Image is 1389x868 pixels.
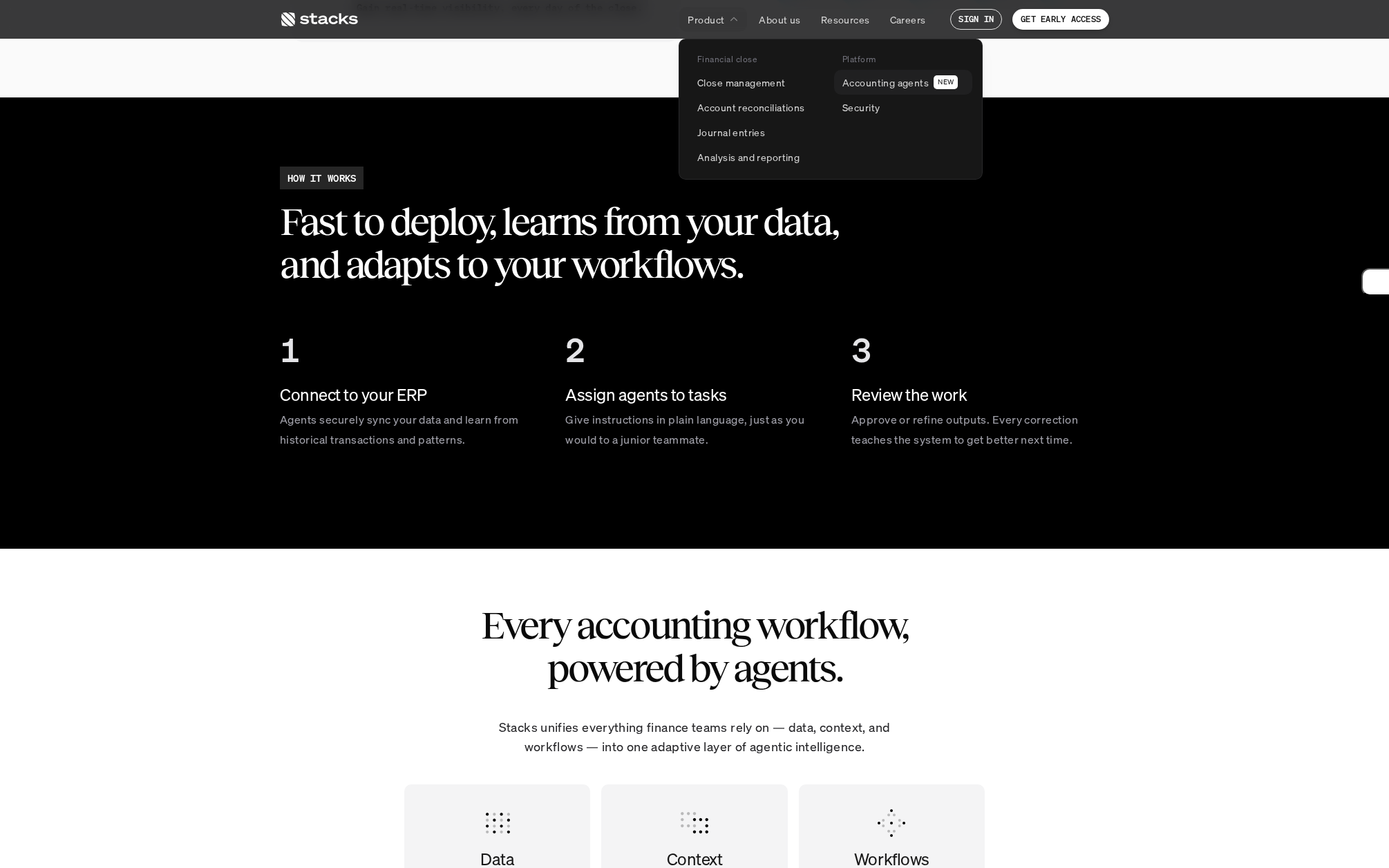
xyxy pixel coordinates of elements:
a: Analysis and reporting [689,144,827,169]
h4: Review the work [851,384,1109,407]
a: Account reconciliations [689,95,827,120]
p: GET EARLY ACCESS [1021,15,1101,24]
p: Product [688,12,724,27]
a: GET EARLY ACCESS [1012,9,1109,30]
h2: HOW IT WORKS [287,171,356,185]
a: Close management [689,70,827,95]
p: Stacks unifies everything finance teams rely on — data, context, and workflows — into one adaptiv... [480,717,909,757]
p: SIGN IN [958,15,994,24]
p: Accounting agents [842,75,929,90]
p: Account reconciliations [697,100,805,115]
p: Approve or refine outputs. Every correction teaches the system to get better next time. [851,410,1109,450]
div: Counter ends at 2 [565,330,585,370]
p: Financial close [697,55,757,64]
a: Journal entries [689,120,827,144]
a: About us [750,7,809,32]
a: Resources [813,7,878,32]
div: Counter ends at 1 [280,330,300,370]
p: Careers [890,12,926,27]
p: Analysis and reporting [697,150,800,164]
h4: Connect to your ERP [280,384,538,407]
h4: Assign agents to tasks [565,384,823,407]
a: SIGN IN [950,9,1002,30]
h2: NEW [938,78,954,86]
p: About us [759,12,800,27]
p: Security [842,100,880,115]
p: Resources [821,12,870,27]
a: Careers [882,7,934,32]
a: Security [834,95,972,120]
a: Accounting agentsNEW [834,70,972,95]
h2: Every accounting workflow, powered by agents. [453,604,936,689]
h2: Fast to deploy, learns from your data, and adapts to your workflows. [280,200,874,285]
p: Close management [697,75,786,90]
p: Journal entries [697,125,765,140]
p: Give instructions in plain language, just as you would to a junior teammate. [565,410,823,450]
p: Platform [842,55,876,64]
div: Counter ends at 3 [851,330,871,370]
p: Agents securely sync your data and learn from historical transactions and patterns. [280,410,538,450]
